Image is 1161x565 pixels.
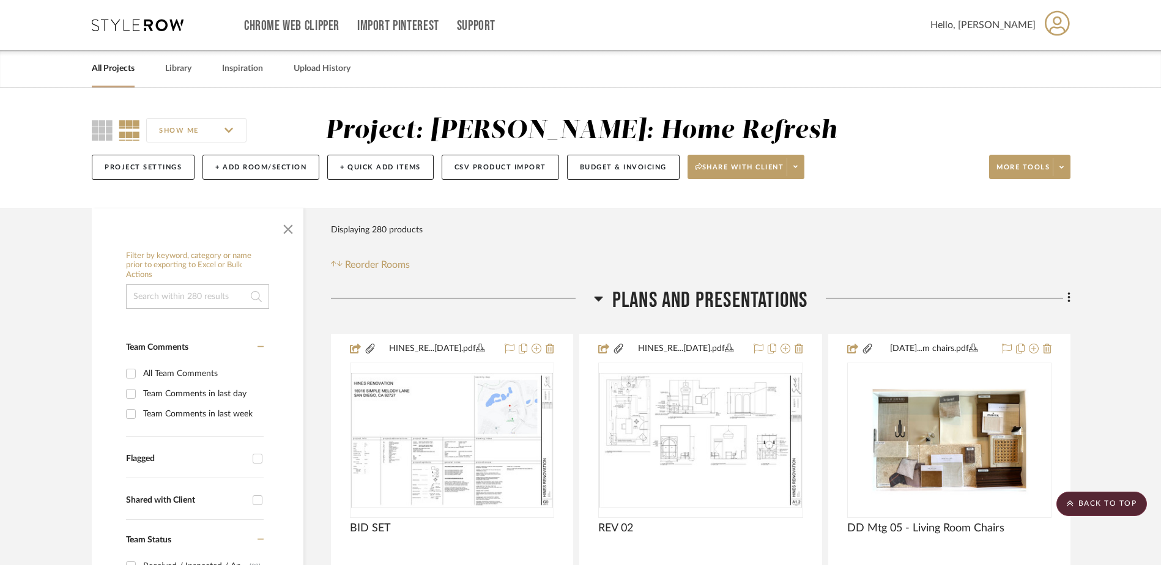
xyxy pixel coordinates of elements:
button: Reorder Rooms [331,257,410,272]
scroll-to-top-button: BACK TO TOP [1056,492,1147,516]
span: Team Status [126,536,171,544]
a: Upload History [294,61,351,77]
div: All Team Comments [143,364,261,383]
button: [DATE]...m chairs.pdf [874,342,995,356]
a: Support [457,21,495,31]
div: Team Comments in last week [143,404,261,424]
div: Flagged [126,454,247,464]
button: HINES_RE...[DATE].pdf [625,342,746,356]
img: REV 02 [599,373,801,508]
button: + Add Room/Section [202,155,319,180]
span: DD Mtg 05 - Living Room Chairs [847,522,1004,535]
span: Share with client [695,163,784,181]
button: Budget & Invoicing [567,155,680,180]
button: Close [276,215,300,239]
a: Inspiration [222,61,263,77]
button: CSV Product Import [442,155,559,180]
a: Import Pinterest [357,21,439,31]
span: Reorder Rooms [345,257,410,272]
div: Displaying 280 products [331,218,423,242]
div: Shared with Client [126,495,247,506]
span: Team Comments [126,343,188,352]
div: Project: [PERSON_NAME]: Home Refresh [325,118,837,144]
div: Team Comments in last day [143,384,261,404]
a: Library [165,61,191,77]
span: More tools [996,163,1050,181]
button: + Quick Add Items [327,155,434,180]
span: BID SET [350,522,391,535]
a: Chrome Web Clipper [244,21,339,31]
button: More tools [989,155,1070,179]
img: BID SET [351,373,553,508]
button: HINES_RE...[DATE].pdf [376,342,497,356]
span: Plans and Presentations [612,287,808,314]
span: Hello, [PERSON_NAME] [930,18,1036,32]
span: REV 02 [598,522,633,535]
button: Project Settings [92,155,195,180]
input: Search within 280 results [126,284,269,309]
h6: Filter by keyword, category or name prior to exporting to Excel or Bulk Actions [126,251,269,280]
a: All Projects [92,61,135,77]
button: Share with client [688,155,805,179]
img: DD Mtg 05 - Living Room Chairs [848,383,1050,497]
